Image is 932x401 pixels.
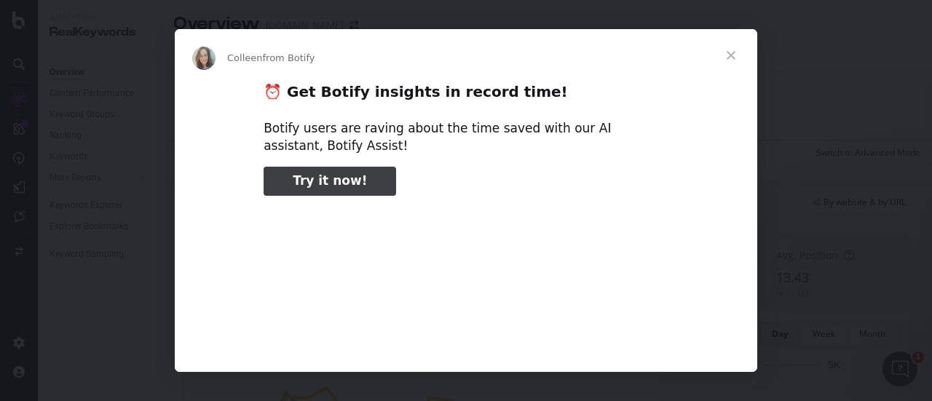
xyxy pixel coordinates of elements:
[227,52,263,63] span: Colleen
[264,82,668,109] h2: ⏰ Get Botify insights in record time!
[264,167,396,196] a: Try it now!
[263,52,315,63] span: from Botify
[293,173,367,188] span: Try it now!
[705,29,757,82] span: Close
[192,47,216,70] img: Profile image for Colleen
[264,120,668,155] div: Botify users are raving about the time saved with our AI assistant, Botify Assist!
